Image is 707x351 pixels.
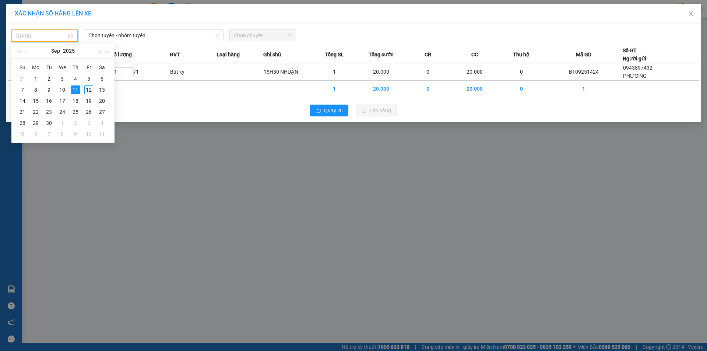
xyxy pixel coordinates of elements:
div: 22 [31,108,40,116]
div: 9 [45,85,53,94]
div: 23 [45,108,53,116]
td: / 1 [111,63,170,81]
button: Sep [51,43,60,58]
td: 2025-10-09 [69,129,82,140]
div: 29 [31,119,40,127]
div: 10 [58,85,67,94]
td: 2025-09-04 [69,73,82,84]
td: 2025-09-13 [95,84,109,95]
div: 14 [18,96,27,105]
div: 16 [45,96,53,105]
div: 8 [31,85,40,94]
button: Close [680,4,701,24]
div: 6 [98,74,106,83]
div: 20 [98,96,106,105]
span: CC [471,50,478,59]
div: 15 [31,96,40,105]
span: Số lượng [111,50,132,59]
th: We [56,62,69,73]
div: 1 [58,119,67,127]
div: 11 [98,130,106,138]
td: 20.000 [451,63,498,81]
td: 2025-09-27 [95,106,109,117]
span: ĐVT [170,50,180,59]
div: 30 [45,119,53,127]
div: 2 [45,74,53,83]
td: 2025-10-04 [95,117,109,129]
td: 20.000 [451,81,498,97]
td: 15H30 NHUẬN [263,63,311,81]
td: 2025-09-29 [29,117,42,129]
td: 2025-09-21 [16,106,29,117]
td: 2025-09-09 [42,84,56,95]
td: --- [217,63,263,81]
th: Mo [29,62,42,73]
div: 9 [71,130,80,138]
td: 2025-09-28 [16,117,29,129]
span: Mã GD [576,50,591,59]
div: 28 [18,119,27,127]
td: 2025-09-15 [29,95,42,106]
span: 0943897432 [623,65,653,71]
th: Su [16,62,29,73]
div: 2 [71,119,80,127]
td: 2025-09-06 [95,73,109,84]
span: down [215,33,219,38]
button: 2025 [63,43,75,58]
div: 5 [84,74,93,83]
div: PHƯƠNG [6,15,52,24]
td: Bất kỳ [170,63,217,81]
div: 19 [84,96,93,105]
div: 12 [84,85,93,94]
div: 7 [45,130,53,138]
div: Số ĐT Người gửi [623,46,646,63]
span: Tổng cước [369,50,393,59]
div: 27 [98,108,106,116]
div: 8 [58,130,67,138]
td: 2025-10-02 [69,117,82,129]
td: 2025-10-07 [42,129,56,140]
div: 31 [18,74,27,83]
td: 0 [498,63,545,81]
td: 2025-09-03 [56,73,69,84]
div: 17 [58,96,67,105]
div: 4 [98,119,106,127]
span: Tổng SL [325,50,344,59]
td: 2025-10-03 [82,117,95,129]
div: 1 [31,74,40,83]
td: 2025-09-24 [56,106,69,117]
th: Fr [82,62,95,73]
div: 5 [18,130,27,138]
div: 11 [71,85,80,94]
span: close [688,11,694,17]
td: 2025-10-08 [56,129,69,140]
span: Chưa [PERSON_NAME] : [56,39,108,56]
span: CR [425,50,431,59]
td: 20.000 [358,63,404,81]
td: 2025-09-02 [42,73,56,84]
td: 2025-09-14 [16,95,29,106]
th: Th [69,62,82,73]
td: 2025-10-11 [95,129,109,140]
span: Thu hộ [513,50,530,59]
td: 2025-09-07 [16,84,29,95]
button: rollbackQuay lại [310,105,348,116]
div: 3 [84,119,93,127]
td: 2025-09-10 [56,84,69,95]
input: 11/09/2025 [16,32,67,40]
span: Gửi: [6,7,18,15]
th: Sa [95,62,109,73]
span: XÁC NHẬN SỐ HÀNG LÊN XE [15,10,91,17]
td: 2025-10-10 [82,129,95,140]
div: 10 [84,130,93,138]
td: 2025-10-06 [29,129,42,140]
td: 2025-09-18 [69,95,82,106]
div: 18 [71,96,80,105]
button: uploadLên hàng [356,105,397,116]
div: NGUYÊN [57,15,136,24]
td: 0 [404,63,451,81]
td: 1 [311,63,358,81]
td: 1 [545,81,623,97]
th: Tu [42,62,56,73]
div: 7 [18,85,27,94]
